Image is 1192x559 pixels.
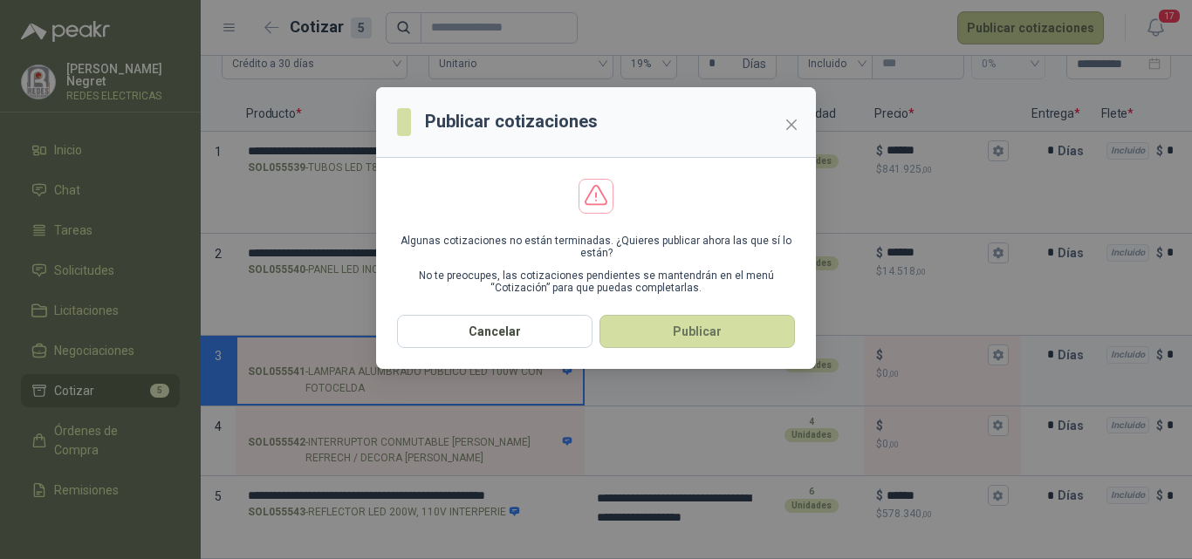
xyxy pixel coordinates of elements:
[778,111,805,139] button: Close
[599,315,795,348] button: Publicar
[397,235,795,259] p: Algunas cotizaciones no están terminadas. ¿Quieres publicar ahora las que sí lo están?
[425,108,598,135] h3: Publicar cotizaciones
[397,315,593,348] button: Cancelar
[397,269,795,294] p: No te preocupes, las cotizaciones pendientes se mantendrán en el menú “Cotización” para que pueda...
[784,118,798,132] span: close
